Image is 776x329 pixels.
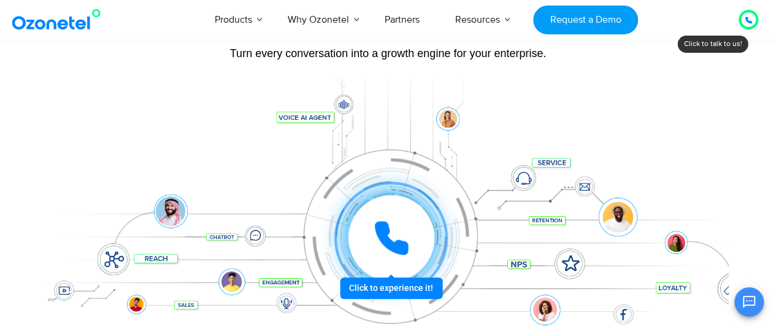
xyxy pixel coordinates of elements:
[734,287,764,317] button: Open chat
[533,6,638,34] a: Request a Demo
[48,47,729,60] div: Turn every conversation into a growth engine for your enterprise.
